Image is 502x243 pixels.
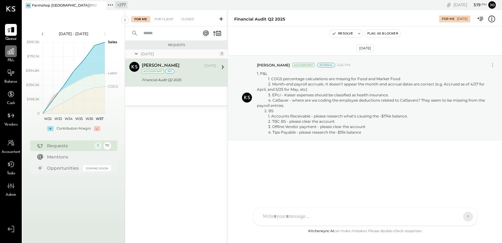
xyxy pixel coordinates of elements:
[4,79,17,85] span: Balance
[468,2,481,8] span: 3 : 19
[64,117,72,121] text: W34
[104,142,111,149] div: 70
[94,126,100,131] div: -
[27,54,40,58] text: $793.1K
[257,71,485,135] p: 1. P&L 1. COGS percentage calculations are missing for Food and Market Food 2. Month-end payroll ...
[115,1,128,8] div: + 277
[0,45,21,63] a: P&L
[0,158,21,177] a: Tasks
[85,117,93,121] text: W36
[2,149,21,155] span: Accountant
[178,16,197,22] div: Closed
[26,68,40,73] text: $594.8K
[453,2,487,8] div: [DATE]
[83,165,111,171] div: Coming Soon
[27,40,40,44] text: $991.3K
[7,101,15,106] span: Cash
[442,17,455,21] div: For Me
[7,58,15,63] span: P&L
[219,51,224,56] div: 1
[47,165,80,171] div: Opportunities
[142,63,179,69] div: [PERSON_NAME]
[44,117,51,121] text: W32
[4,122,18,128] span: Vendors
[0,110,21,128] a: Vendors
[292,63,314,67] div: Accountant
[94,142,102,149] div: 1
[0,137,21,155] a: Accountant
[142,69,164,74] div: Accountant
[95,117,103,121] text: W37
[57,126,91,131] div: Contribution Margin
[317,63,335,67] div: Internal
[26,3,31,8] div: FS
[47,154,108,160] div: Mentions
[356,44,374,52] div: [DATE]
[234,16,285,22] div: Financial Audit Q2 2025
[165,69,174,74] div: int
[128,43,225,47] div: Requests
[329,30,356,37] button: Resolve
[151,16,177,22] div: For Client
[26,83,40,87] text: $396.5K
[54,117,62,121] text: W33
[0,180,21,198] a: Admin
[6,192,16,198] span: Admin
[481,2,487,7] span: pm
[47,143,91,149] div: Requests
[337,63,351,68] span: 3:46 PM
[142,77,214,83] div: Financial Audit Q2 2025
[27,97,40,101] text: $198.3K
[488,1,496,9] button: Jo
[446,2,452,8] div: copy link
[32,3,97,8] div: Farmshop [GEOGRAPHIC_DATA][PERSON_NAME]
[257,62,290,68] span: [PERSON_NAME]
[47,31,100,36] div: [DATE] - [DATE]
[5,36,17,42] span: Queue
[131,16,150,22] div: For Me
[141,51,218,57] div: [DATE]
[108,71,117,75] text: Labor
[0,67,21,85] a: Balance
[47,126,53,131] div: +
[7,171,15,177] span: Tasks
[37,111,40,116] text: 0
[365,30,401,37] button: Flag as Blocker
[204,63,216,68] div: [DATE]
[0,24,21,42] a: Queue
[108,84,118,89] text: COGS
[75,117,82,121] text: W35
[0,88,21,106] a: Cash
[457,17,467,21] div: [DATE]
[108,40,117,44] text: Sales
